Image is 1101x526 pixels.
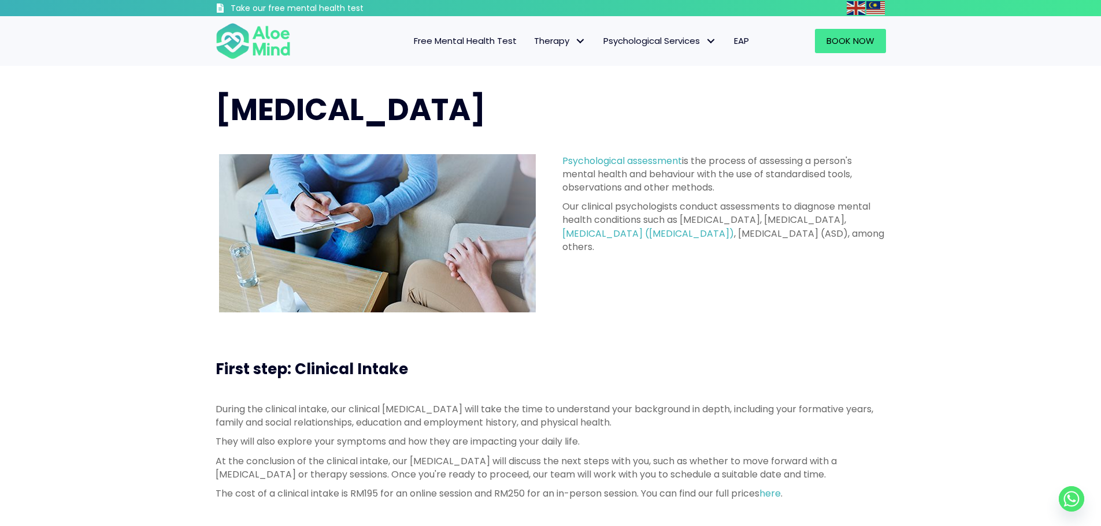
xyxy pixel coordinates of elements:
[216,88,485,130] span: [MEDICAL_DATA]
[734,35,749,47] span: EAP
[725,29,758,53] a: EAP
[216,3,425,16] a: Take our free mental health test
[562,154,682,167] a: Psychological assessment
[216,487,886,500] p: The cost of a clinical intake is RM195 for an online session and RM250 for an in-person session. ...
[562,154,886,195] p: is the process of assessing a person's mental health and behaviour with the use of standardised t...
[847,1,866,14] a: English
[231,3,425,14] h3: Take our free mental health test
[216,454,886,481] p: At the conclusion of the clinical intake, our [MEDICAL_DATA] will discuss the next steps with you...
[534,35,586,47] span: Therapy
[216,22,291,60] img: Aloe mind Logo
[572,33,589,50] span: Therapy: submenu
[759,487,781,500] a: here
[866,1,885,15] img: ms
[703,33,720,50] span: Psychological Services: submenu
[815,29,886,53] a: Book Now
[525,29,595,53] a: TherapyTherapy: submenu
[306,29,758,53] nav: Menu
[595,29,725,53] a: Psychological ServicesPsychological Services: submenu
[1059,486,1084,512] a: Whatsapp
[414,35,517,47] span: Free Mental Health Test
[216,402,886,429] p: During the clinical intake, our clinical [MEDICAL_DATA] will take the time to understand your bac...
[216,359,408,379] span: First step: Clinical Intake
[847,1,865,15] img: en
[405,29,525,53] a: Free Mental Health Test
[216,435,886,448] p: They will also explore your symptoms and how they are impacting your daily life.
[603,35,717,47] span: Psychological Services
[562,227,734,240] a: [MEDICAL_DATA] ([MEDICAL_DATA])
[866,1,886,14] a: Malay
[219,154,536,312] img: psychological assessment
[826,35,874,47] span: Book Now
[562,200,886,253] p: Our clinical psychologists conduct assessments to diagnose mental health conditions such as [MEDI...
